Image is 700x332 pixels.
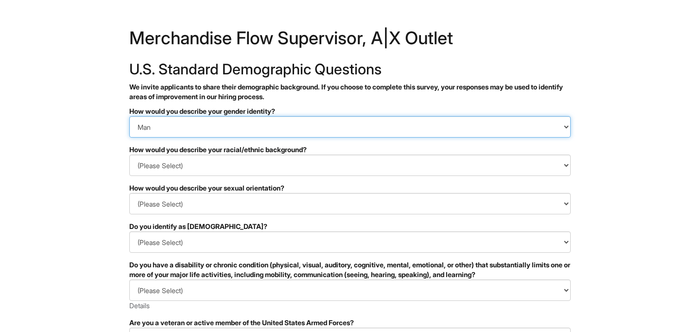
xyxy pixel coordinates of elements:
[129,29,571,52] h1: Merchandise Flow Supervisor, A|X Outlet
[129,260,571,280] div: Do you have a disability or chronic condition (physical, visual, auditory, cognitive, mental, emo...
[129,82,571,102] p: We invite applicants to share their demographic background. If you choose to complete this survey...
[129,301,150,310] a: Details
[129,183,571,193] div: How would you describe your sexual orientation?
[129,155,571,176] select: How would you describe your racial/ethnic background?
[129,280,571,301] select: Do you have a disability or chronic condition (physical, visual, auditory, cognitive, mental, emo...
[129,61,571,77] h2: U.S. Standard Demographic Questions
[129,145,571,155] div: How would you describe your racial/ethnic background?
[129,222,571,231] div: Do you identify as [DEMOGRAPHIC_DATA]?
[129,231,571,253] select: Do you identify as transgender?
[129,318,571,328] div: Are you a veteran or active member of the United States Armed Forces?
[129,193,571,214] select: How would you describe your sexual orientation?
[129,106,571,116] div: How would you describe your gender identity?
[129,116,571,138] select: How would you describe your gender identity?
